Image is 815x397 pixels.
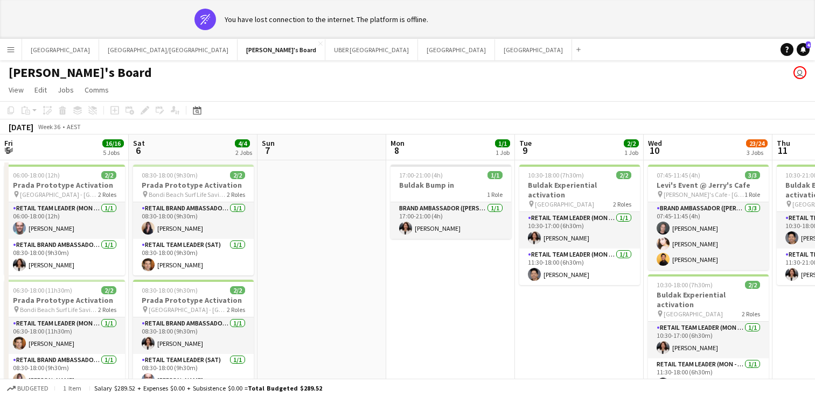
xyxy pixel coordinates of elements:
[227,306,245,314] span: 2 Roles
[793,66,806,79] app-user-avatar: Tennille Moore
[103,148,123,157] div: 5 Jobs
[797,43,810,56] a: 4
[648,290,769,309] h3: Buldak Experiential activation
[133,138,145,148] span: Sat
[142,286,198,294] span: 08:30-18:00 (9h30m)
[325,39,418,60] button: UBER [GEOGRAPHIC_DATA]
[133,165,254,275] app-job-card: 08:30-18:00 (9h30m)2/2Prada Prototype Activation Bondi Beach Surf Life Saving Club2 RolesRETAIL B...
[399,171,443,179] span: 17:00-21:00 (4h)
[17,385,48,392] span: Budgeted
[742,310,760,318] span: 2 Roles
[149,306,227,314] span: [GEOGRAPHIC_DATA] - [GEOGRAPHIC_DATA]
[744,190,760,198] span: 1 Role
[648,274,769,395] app-job-card: 10:30-18:00 (7h30m)2/2Buldak Experiential activation [GEOGRAPHIC_DATA]2 RolesRETAIL Team Leader (...
[149,190,227,198] span: Bondi Beach Surf Life Saving Club
[648,358,769,395] app-card-role: RETAIL Team Leader (Mon - Fri)1/111:30-18:00 (6h30m)[PERSON_NAME]
[519,212,640,249] app-card-role: RETAIL Team Leader (Mon - Fri)1/110:30-17:00 (6h30m)[PERSON_NAME]
[528,171,584,179] span: 10:30-18:00 (7h30m)
[657,281,713,289] span: 10:30-18:00 (7h30m)
[133,295,254,305] h3: Prada Prototype Activation
[519,180,640,200] h3: Buldak Experiential activation
[22,39,99,60] button: [GEOGRAPHIC_DATA]
[616,171,631,179] span: 2/2
[260,144,275,157] span: 7
[519,165,640,285] app-job-card: 10:30-18:00 (7h30m)2/2Buldak Experiential activation [GEOGRAPHIC_DATA]2 RolesRETAIL Team Leader (...
[4,165,125,275] app-job-card: 06:00-18:00 (12h)2/2Prada Prototype Activation [GEOGRAPHIC_DATA] - [GEOGRAPHIC_DATA]2 RolesRETAIL...
[648,202,769,270] app-card-role: Brand Ambassador ([PERSON_NAME])3/307:45-11:45 (4h)[PERSON_NAME][PERSON_NAME][PERSON_NAME]
[230,171,245,179] span: 2/2
[4,83,28,97] a: View
[391,180,511,190] h3: Buldak Bump in
[133,202,254,239] app-card-role: RETAIL Brand Ambassador ([DATE])1/108:30-18:00 (9h30m)[PERSON_NAME]
[99,39,238,60] button: [GEOGRAPHIC_DATA]/[GEOGRAPHIC_DATA]
[20,306,98,314] span: Bondi Beach Surf Life Saving Club
[262,138,275,148] span: Sun
[613,200,631,208] span: 2 Roles
[648,322,769,358] app-card-role: RETAIL Team Leader (Mon - Fri)1/110:30-17:00 (6h30m)[PERSON_NAME]
[142,171,198,179] span: 08:30-18:00 (9h30m)
[519,138,532,148] span: Tue
[4,317,125,354] app-card-role: RETAIL Team Leader (Mon - Fri)1/106:30-18:00 (11h30m)[PERSON_NAME]
[657,171,700,179] span: 07:45-11:45 (4h)
[9,122,33,132] div: [DATE]
[235,139,250,147] span: 4/4
[235,148,252,157] div: 2 Jobs
[133,239,254,275] app-card-role: RETAIL Team Leader (Sat)1/108:30-18:00 (9h30m)[PERSON_NAME]
[85,85,109,95] span: Comms
[4,280,125,391] app-job-card: 06:30-18:00 (11h30m)2/2Prada Prototype Activation Bondi Beach Surf Life Saving Club2 RolesRETAIL ...
[5,382,50,394] button: Budgeted
[745,281,760,289] span: 2/2
[9,65,152,81] h1: [PERSON_NAME]'s Board
[648,165,769,270] app-job-card: 07:45-11:45 (4h)3/3Levi's Event @ Jerry's Cafe [PERSON_NAME]'s Cafe - [GEOGRAPHIC_DATA]1 RoleBran...
[13,171,60,179] span: 06:00-18:00 (12h)
[131,144,145,157] span: 6
[487,190,503,198] span: 1 Role
[664,310,723,318] span: [GEOGRAPHIC_DATA]
[238,39,325,60] button: [PERSON_NAME]'s Board
[230,286,245,294] span: 2/2
[495,139,510,147] span: 1/1
[101,286,116,294] span: 2/2
[648,180,769,190] h3: Levi's Event @ Jerry's Cafe
[101,171,116,179] span: 2/2
[4,354,125,391] app-card-role: RETAIL Brand Ambassador (Mon - Fri)1/108:30-18:00 (9h30m)[PERSON_NAME]
[418,39,495,60] button: [GEOGRAPHIC_DATA]
[747,148,767,157] div: 3 Jobs
[34,85,47,95] span: Edit
[391,165,511,239] div: 17:00-21:00 (4h)1/1Buldak Bump in1 RoleBrand Ambassador ([PERSON_NAME])1/117:00-21:00 (4h)[PERSON...
[535,200,594,208] span: [GEOGRAPHIC_DATA]
[13,286,72,294] span: 06:30-18:00 (11h30m)
[4,295,125,305] h3: Prada Prototype Activation
[133,280,254,391] app-job-card: 08:30-18:00 (9h30m)2/2Prada Prototype Activation [GEOGRAPHIC_DATA] - [GEOGRAPHIC_DATA]2 RolesRETA...
[806,41,811,48] span: 4
[624,148,638,157] div: 1 Job
[519,249,640,285] app-card-role: RETAIL Team Leader (Mon - Fri)1/111:30-18:00 (6h30m)[PERSON_NAME]
[4,239,125,275] app-card-role: RETAIL Brand Ambassador (Mon - Fri)1/108:30-18:00 (9h30m)[PERSON_NAME]
[58,85,74,95] span: Jobs
[133,354,254,391] app-card-role: RETAIL Team Leader (Sat)1/108:30-18:00 (9h30m)[PERSON_NAME]
[4,180,125,190] h3: Prada Prototype Activation
[248,384,322,392] span: Total Budgeted $289.52
[391,202,511,239] app-card-role: Brand Ambassador ([PERSON_NAME])1/117:00-21:00 (4h)[PERSON_NAME]
[53,83,78,97] a: Jobs
[133,317,254,354] app-card-role: RETAIL Brand Ambassador ([DATE])1/108:30-18:00 (9h30m)[PERSON_NAME]
[487,171,503,179] span: 1/1
[98,190,116,198] span: 2 Roles
[777,138,790,148] span: Thu
[102,139,124,147] span: 16/16
[389,144,405,157] span: 8
[745,171,760,179] span: 3/3
[59,384,85,392] span: 1 item
[4,202,125,239] app-card-role: RETAIL Team Leader (Mon - Fri)1/106:00-18:00 (12h)[PERSON_NAME]
[3,144,13,157] span: 5
[133,180,254,190] h3: Prada Prototype Activation
[391,138,405,148] span: Mon
[746,139,768,147] span: 23/24
[36,123,62,131] span: Week 36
